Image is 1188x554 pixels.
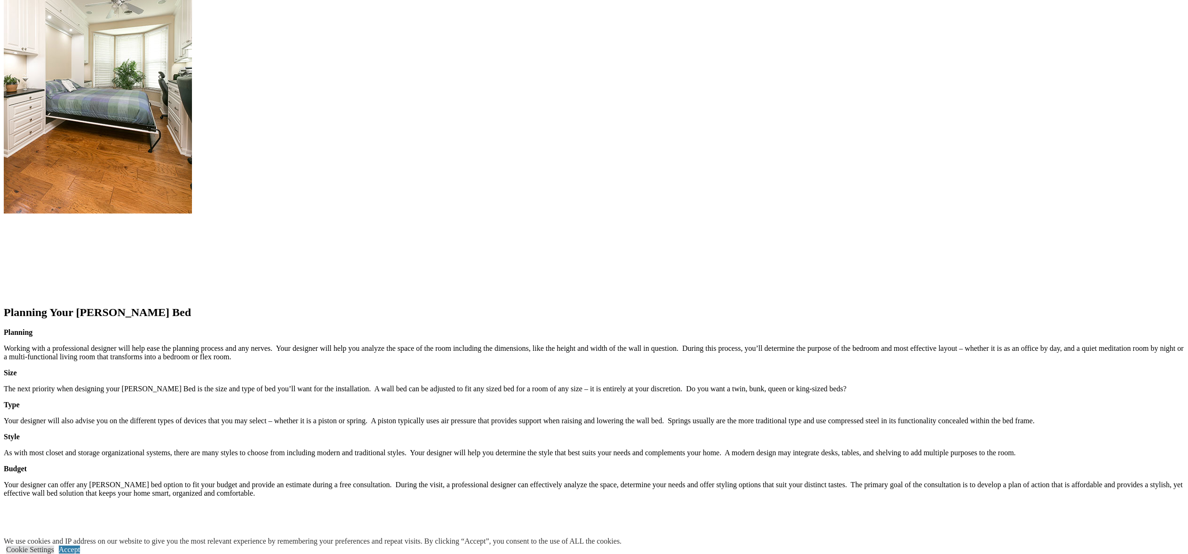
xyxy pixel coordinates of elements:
p: The next priority when designing your [PERSON_NAME] Bed is the size and type of bed you’ll want f... [4,385,1184,393]
p: As with most closet and storage organizational systems, there are many styles to choose from incl... [4,449,1184,457]
strong: Type [4,401,19,409]
strong: Style [4,433,20,441]
h2: Planning Your [PERSON_NAME] Bed [4,306,1184,319]
strong: Budget [4,465,27,473]
div: We use cookies and IP address on our website to give you the most relevant experience by remember... [4,537,622,546]
p: Your designer can offer any [PERSON_NAME] bed option to fit your budget and provide an estimate d... [4,481,1184,498]
a: Cookie Settings [6,546,54,554]
p: Working with a professional designer will help ease the planning process and any nerves. Your des... [4,344,1184,361]
strong: Planning [4,328,32,336]
a: Accept [59,546,80,554]
p: Your designer will also advise you on the different types of devices that you may select – whethe... [4,417,1184,425]
strong: Size [4,369,17,377]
